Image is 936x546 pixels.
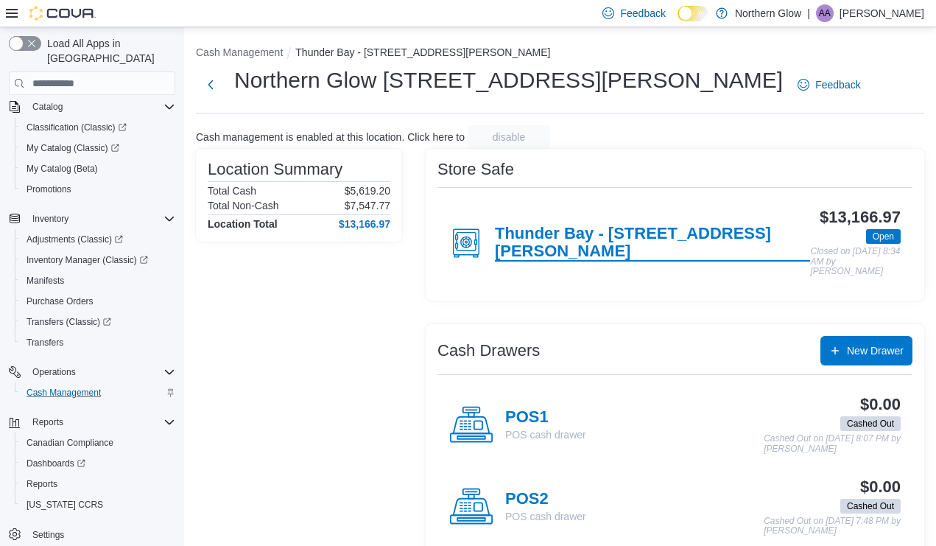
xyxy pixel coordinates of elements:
span: Reports [27,478,57,490]
h4: $13,166.97 [339,218,390,230]
span: Open [866,229,901,244]
span: Transfers [21,334,175,351]
span: Transfers [27,337,63,349]
button: Reports [27,413,69,431]
h3: Location Summary [208,161,342,178]
span: Cash Management [27,387,101,399]
span: My Catalog (Beta) [27,163,98,175]
span: Transfers (Classic) [21,313,175,331]
span: Cash Management [21,384,175,402]
a: Transfers (Classic) [21,313,117,331]
span: Inventory Manager (Classic) [21,251,175,269]
a: Classification (Classic) [21,119,133,136]
span: Washington CCRS [21,496,175,514]
button: Purchase Orders [15,291,181,312]
a: Settings [27,526,70,544]
button: Catalog [3,97,181,117]
h3: $0.00 [860,396,901,413]
button: Operations [27,363,82,381]
span: Open [873,230,894,243]
button: New Drawer [820,336,912,365]
span: Cashed Out [847,500,894,513]
span: My Catalog (Beta) [21,160,175,178]
h3: $0.00 [860,478,901,496]
a: Promotions [21,181,77,198]
h6: Total Non-Cash [208,200,279,211]
button: Settings [3,524,181,545]
span: Cashed Out [840,416,901,431]
span: Feedback [815,77,860,92]
button: Cash Management [15,382,181,403]
a: Adjustments (Classic) [15,229,181,250]
button: Transfers [15,332,181,353]
span: Settings [27,525,175,544]
p: Cashed Out on [DATE] 7:48 PM by [PERSON_NAME] [764,517,901,536]
button: Reports [3,412,181,433]
span: Classification (Classic) [21,119,175,136]
span: Inventory [32,213,68,225]
span: Transfers (Classic) [27,316,111,328]
h4: POS1 [505,408,586,427]
a: Inventory Manager (Classic) [15,250,181,270]
h4: POS2 [505,490,586,509]
span: Adjustments (Classic) [27,234,123,245]
button: My Catalog (Beta) [15,158,181,179]
button: disable [468,125,550,149]
span: Feedback [620,6,665,21]
span: Inventory [27,210,175,228]
a: Canadian Compliance [21,434,119,452]
a: My Catalog (Beta) [21,160,104,178]
span: Cashed Out [847,417,894,430]
a: Inventory Manager (Classic) [21,251,154,269]
span: Reports [32,416,63,428]
h4: Location Total [208,218,278,230]
span: Settings [32,529,64,541]
a: Manifests [21,272,70,290]
a: Reports [21,475,63,493]
a: Dashboards [15,453,181,474]
p: Northern Glow [735,4,801,22]
button: Catalog [27,98,68,116]
p: POS cash drawer [505,427,586,442]
span: Purchase Orders [21,293,175,310]
p: Cashed Out on [DATE] 8:07 PM by [PERSON_NAME] [764,434,901,454]
span: Reports [21,475,175,493]
div: Alison Albert [816,4,834,22]
a: Transfers (Classic) [15,312,181,332]
span: AA [819,4,831,22]
p: POS cash drawer [505,509,586,524]
span: Dashboards [21,455,175,472]
a: [US_STATE] CCRS [21,496,109,514]
span: Manifests [21,272,175,290]
button: Reports [15,474,181,494]
h1: Northern Glow [STREET_ADDRESS][PERSON_NAME] [234,66,783,95]
a: Transfers [21,334,69,351]
span: My Catalog (Classic) [27,142,119,154]
button: Manifests [15,270,181,291]
span: Reports [27,413,175,431]
a: Cash Management [21,384,107,402]
a: Feedback [792,70,866,99]
button: Cash Management [196,46,283,58]
span: My Catalog (Classic) [21,139,175,157]
span: Operations [27,363,175,381]
p: Closed on [DATE] 8:34 AM by [PERSON_NAME] [810,247,901,277]
span: Dark Mode [678,21,678,22]
span: Inventory Manager (Classic) [27,254,148,266]
h6: Total Cash [208,185,256,197]
span: Promotions [27,183,71,195]
a: Classification (Classic) [15,117,181,138]
button: Next [196,70,225,99]
p: Cash management is enabled at this location. Click here to [196,131,465,143]
span: disable [493,130,525,144]
button: Operations [3,362,181,382]
img: Cova [29,6,96,21]
span: Adjustments (Classic) [21,231,175,248]
a: Adjustments (Classic) [21,231,129,248]
a: Purchase Orders [21,293,99,310]
span: Classification (Classic) [27,122,127,133]
button: Canadian Compliance [15,433,181,453]
span: Load All Apps in [GEOGRAPHIC_DATA] [41,36,175,66]
button: Inventory [27,210,74,228]
button: Promotions [15,179,181,200]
